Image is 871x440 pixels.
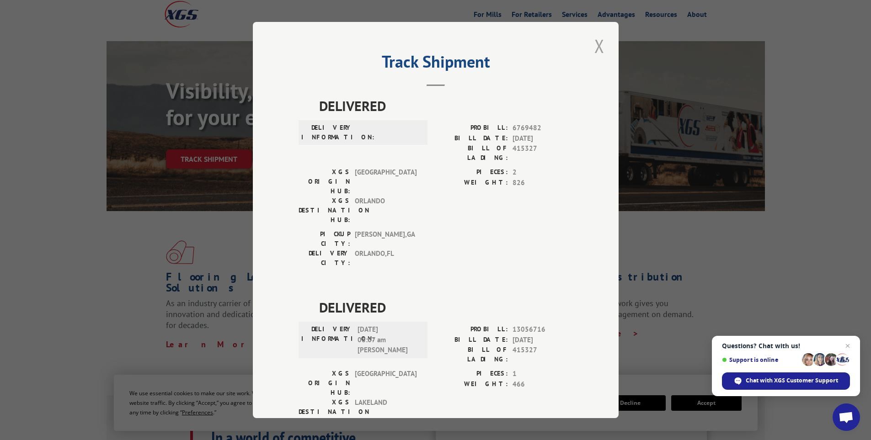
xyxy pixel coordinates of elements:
span: 415327 [513,345,573,364]
span: 826 [513,178,573,188]
span: ORLANDO [355,196,417,225]
label: PICKUP CITY: [299,229,350,249]
span: 466 [513,379,573,390]
label: BILL OF LADING: [436,143,508,163]
span: ORLANDO , FL [355,249,417,268]
span: [DATE] 08:07 am [PERSON_NAME] [358,324,419,355]
a: Open chat [833,403,860,431]
label: BILL OF LADING: [436,345,508,364]
span: Chat with XGS Customer Support [722,372,850,390]
label: DELIVERY INFORMATION: [301,123,353,142]
span: 1 [513,369,573,379]
label: DELIVERY INFORMATION: [301,324,353,355]
span: DELIVERED [319,297,573,318]
h2: Track Shipment [299,55,573,73]
span: Questions? Chat with us! [722,342,850,350]
span: [DATE] [513,335,573,345]
label: DELIVERY CITY: [299,249,350,268]
span: [PERSON_NAME] , GA [355,229,417,249]
span: LAKELAND [355,398,417,426]
span: [GEOGRAPHIC_DATA] [355,369,417,398]
span: [DATE] [513,133,573,144]
button: Close modal [592,33,607,58]
span: 13056716 [513,324,573,335]
span: [GEOGRAPHIC_DATA] [355,167,417,196]
label: PROBILL: [436,324,508,335]
label: PIECES: [436,369,508,379]
span: 6769482 [513,123,573,133]
span: Chat with XGS Customer Support [746,376,838,385]
label: XGS ORIGIN HUB: [299,369,350,398]
label: PROBILL: [436,123,508,133]
label: BILL DATE: [436,335,508,345]
label: WEIGHT: [436,178,508,188]
label: XGS DESTINATION HUB: [299,196,350,225]
label: BILL DATE: [436,133,508,144]
label: WEIGHT: [436,379,508,390]
span: 415327 [513,143,573,163]
label: XGS ORIGIN HUB: [299,167,350,196]
label: PIECES: [436,167,508,178]
span: DELIVERED [319,95,573,116]
label: XGS DESTINATION HUB: [299,398,350,426]
span: 2 [513,167,573,178]
span: Support is online [722,356,799,363]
